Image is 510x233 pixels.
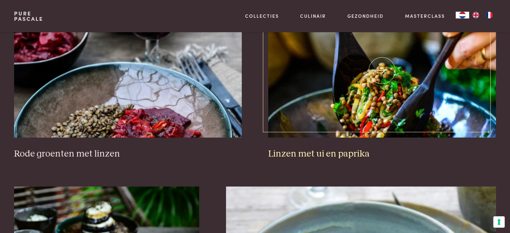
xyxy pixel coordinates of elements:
[268,3,496,160] a: Linzen met ui en paprika Linzen met ui en paprika
[456,12,469,18] div: Language
[14,3,241,137] img: Rode groenten met linzen
[456,12,469,18] a: NL
[483,12,496,18] a: FR
[14,11,43,21] a: PurePascale
[456,12,496,18] aside: Language selected: Nederlands
[14,3,241,160] a: Rode groenten met linzen Rode groenten met linzen
[300,12,326,19] a: Culinair
[405,12,445,19] a: Masterclass
[469,12,483,18] a: EN
[268,3,496,137] img: Linzen met ui en paprika
[14,148,241,160] h3: Rode groenten met linzen
[469,12,496,18] ul: Language list
[268,148,496,160] h3: Linzen met ui en paprika
[493,216,505,228] button: Uw voorkeuren voor toestemming voor trackingtechnologieën
[245,12,279,19] a: Collecties
[347,12,384,19] a: Gezondheid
